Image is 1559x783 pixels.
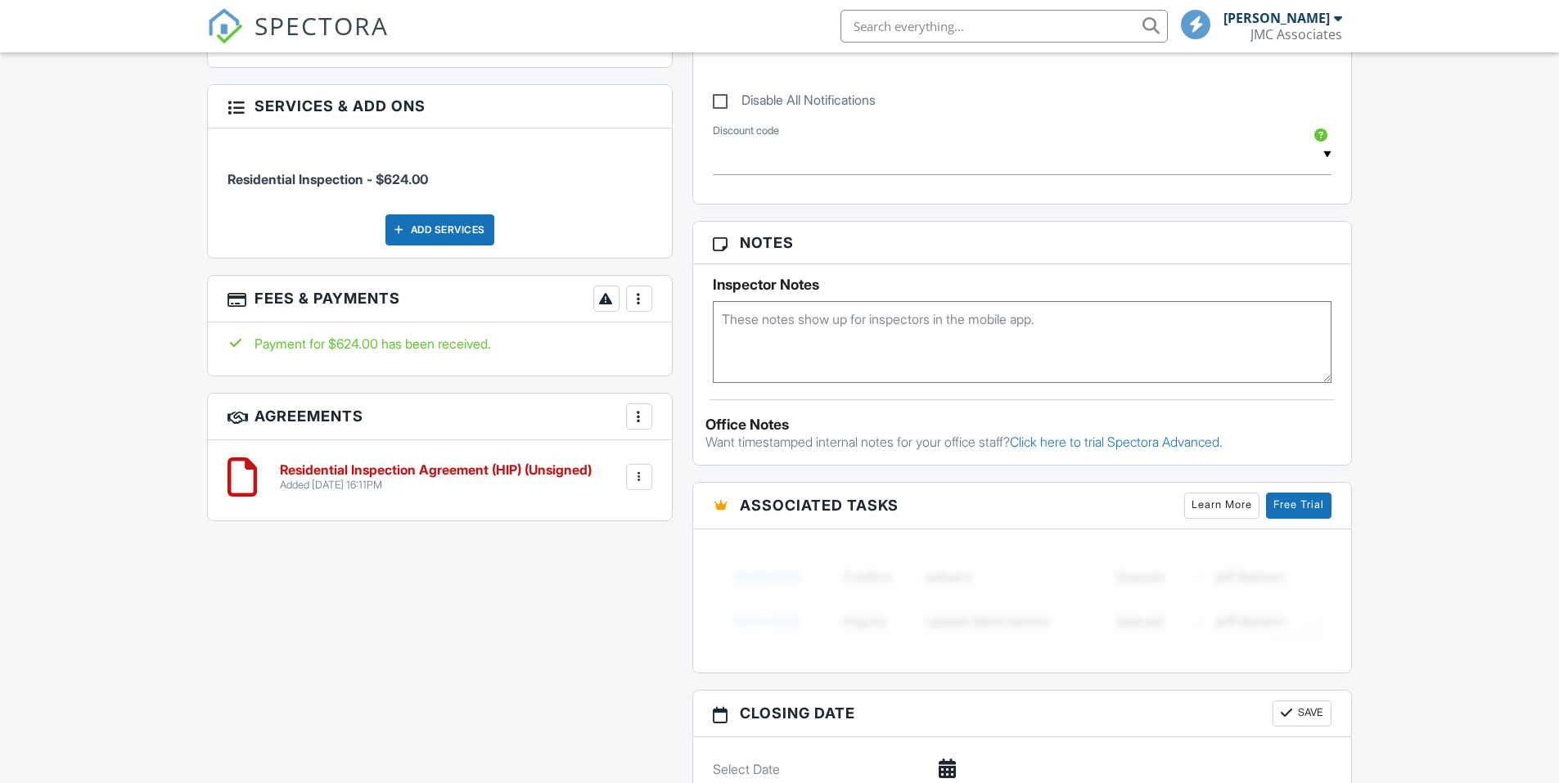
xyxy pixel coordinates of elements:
[208,276,672,322] h3: Fees & Payments
[713,277,1332,293] h5: Inspector Notes
[693,222,1352,264] h3: Notes
[740,494,899,516] span: Associated Tasks
[207,8,243,44] img: The Best Home Inspection Software - Spectora
[740,702,855,724] span: Closing date
[1223,10,1330,26] div: [PERSON_NAME]
[280,479,592,492] div: Added [DATE] 16:11PM
[228,171,428,187] span: Residential Inspection - $624.00
[1266,493,1331,519] a: Free Trial
[385,214,494,245] div: Add Services
[1184,493,1259,519] a: Learn More
[208,85,672,128] h3: Services & Add ons
[208,394,672,440] h3: Agreements
[1010,434,1223,450] a: Click here to trial Spectora Advanced.
[713,542,1332,656] img: blurred-tasks-251b60f19c3f713f9215ee2a18cbf2105fc2d72fcd585247cf5e9ec0c957c1dd.png
[705,433,1340,451] p: Want timestamped internal notes for your office staff?
[705,416,1340,433] div: Office Notes
[713,92,876,113] label: Disable All Notifications
[280,463,592,492] a: Residential Inspection Agreement (HIP) (Unsigned) Added [DATE] 16:11PM
[840,10,1168,43] input: Search everything...
[1250,26,1342,43] div: JMC Associates
[713,124,779,138] label: Discount code
[228,335,652,353] div: Payment for $624.00 has been received.
[1273,700,1331,727] button: Save
[255,8,389,43] span: SPECTORA
[280,463,592,478] h6: Residential Inspection Agreement (HIP) (Unsigned)
[207,22,389,56] a: SPECTORA
[228,141,652,201] li: Service: Residential Inspection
